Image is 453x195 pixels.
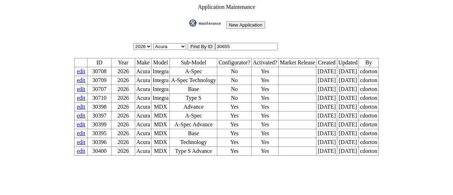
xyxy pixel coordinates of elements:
[151,85,170,94] td: Integra
[135,111,151,120] td: Acura
[359,94,379,103] td: cdorton
[111,147,135,156] td: 2026
[170,67,217,76] td: A-Spec
[77,77,85,83] a: edit
[252,103,279,111] td: Yes
[316,147,337,156] td: [DATE]
[77,104,85,110] a: edit
[337,85,359,94] td: [DATE]
[252,129,279,138] td: Yes
[252,76,279,85] td: Yes
[135,138,151,147] td: Acura
[189,19,225,27] img: maint.gif
[77,68,85,74] a: edit
[151,94,170,103] td: Integra
[337,58,359,67] td: Updated
[87,138,111,147] td: 30396
[87,94,111,103] td: 30710
[135,147,151,156] td: Acura
[279,58,316,67] td: Market Release
[87,129,111,138] td: 30395
[170,76,217,85] td: A-Spec Technology
[217,111,252,120] td: Yes
[77,139,85,145] a: edit
[111,138,135,147] td: 2026
[135,103,151,111] td: Acura
[170,147,217,156] td: Type S Advance
[77,130,85,136] a: edit
[217,85,252,94] td: No
[217,94,252,103] td: No
[359,147,379,156] td: cdorton
[111,94,135,103] td: 2026
[151,67,170,76] td: Integra
[337,94,359,103] td: [DATE]
[87,85,111,94] td: 30707
[170,103,217,111] td: Advance
[217,76,252,85] td: No
[151,58,170,67] td: Model
[111,120,135,129] td: 2026
[217,120,252,129] td: Yes
[87,103,111,111] td: 30398
[359,138,379,147] td: cdorton
[359,129,379,138] td: cdorton
[111,129,135,138] td: 2026
[337,76,359,85] td: [DATE]
[316,120,337,129] td: [DATE]
[151,129,170,138] td: MDX
[359,67,379,76] td: cdorton
[77,113,85,119] a: edit
[151,147,170,156] td: MDX
[111,85,135,94] td: 2026
[252,67,279,76] td: Yes
[170,58,217,67] td: Sub-Model
[359,103,379,111] td: cdorton
[135,85,151,94] td: Acura
[135,120,151,129] td: Acura
[217,147,252,156] td: Yes
[316,94,337,103] td: [DATE]
[170,120,217,129] td: A-Spec Advance
[170,94,217,103] td: Type S
[252,94,279,103] td: Yes
[217,58,252,67] td: Configurator?
[77,121,85,127] a: edit
[316,111,337,120] td: [DATE]
[316,103,337,111] td: [DATE]
[316,138,337,147] td: [DATE]
[170,129,217,138] td: Base
[87,147,111,156] td: 30400
[252,58,279,67] td: Activated?
[111,67,135,76] td: 2026
[111,111,135,120] td: 2026
[337,138,359,147] td: [DATE]
[359,85,379,94] td: cdorton
[337,103,359,111] td: [DATE]
[151,76,170,85] td: Integra
[87,120,111,129] td: 30399
[188,43,215,50] input: Find By ID
[252,147,279,156] td: Yes
[252,85,279,94] td: Yes
[77,148,85,154] a: edit
[135,67,151,76] td: Acura
[252,111,279,120] td: Yes
[111,103,135,111] td: 2026
[316,67,337,76] td: [DATE]
[77,95,85,101] a: edit
[359,111,379,120] td: cdorton
[226,21,265,29] input: New Application
[87,58,111,67] td: ID
[217,67,252,76] td: No
[252,120,279,129] td: Yes
[135,58,151,67] td: Make
[111,58,135,67] td: Year
[316,58,337,67] td: Created
[217,129,252,138] td: Yes
[135,94,151,103] td: Acura
[337,120,359,129] td: [DATE]
[337,147,359,156] td: [DATE]
[217,103,252,111] td: Yes
[87,111,111,120] td: 30397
